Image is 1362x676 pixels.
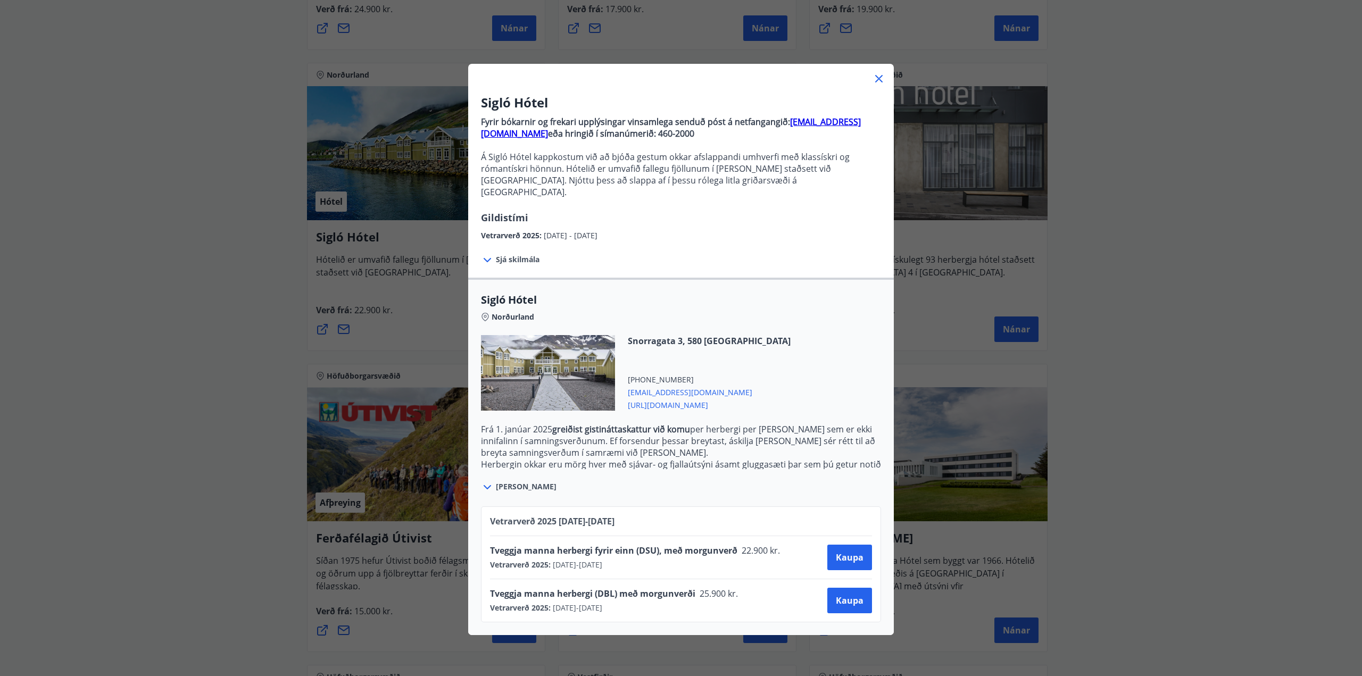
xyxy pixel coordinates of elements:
span: [DATE] - [DATE] [551,603,602,613]
strong: eða hringið í símanúmerið: 460-2000 [548,128,694,139]
span: [PHONE_NUMBER] [628,374,791,385]
button: Kaupa [827,545,872,570]
span: Vetrarverð 2025 : [481,230,544,240]
span: Snorragata 3, 580 [GEOGRAPHIC_DATA] [628,335,791,347]
span: Vetrarverð 2025 [DATE] - [DATE] [490,515,614,527]
span: Vetrarverð 2025 : [490,603,551,613]
span: Kaupa [836,595,863,606]
span: Gildistími [481,211,528,224]
span: 22.900 kr. [737,545,783,556]
h3: Sigló Hótel [481,94,881,112]
strong: greiðist gistináttaskattur við komu [552,423,690,435]
span: Norðurland [492,312,534,322]
span: [PERSON_NAME] [496,481,557,492]
span: [DATE] - [DATE] [551,560,602,570]
span: Tveggja manna herbergi (DBL) með morgunverði [490,588,695,599]
a: [EMAIL_ADDRESS][DOMAIN_NAME] [481,116,861,139]
span: [URL][DOMAIN_NAME] [628,398,791,411]
p: Á Sigló Hótel kappkostum við að bjóða gestum okkar afslappandi umhverfi með klassískri og rómantí... [481,151,881,198]
span: 25.900 kr. [695,588,741,599]
span: Sigló Hótel [481,293,881,307]
p: Herbergin okkar eru mörg hver með sjávar- og fjallaútsýni ásamt gluggasæti þar sem þú getur notið... [481,458,881,494]
p: Frá 1. janúar 2025 per herbergi per [PERSON_NAME] sem er ekki innifalinn í samningsverðunum. Ef f... [481,423,881,458]
span: Kaupa [836,552,863,563]
span: Tveggja manna herbergi fyrir einn (DSU), með morgunverð [490,545,737,556]
strong: Fyrir bókarnir og frekari upplýsingar vinsamlega senduð póst á netfangangið: [481,116,790,128]
span: Sjá skilmála [496,254,539,265]
button: Kaupa [827,588,872,613]
span: [EMAIL_ADDRESS][DOMAIN_NAME] [628,385,791,398]
span: Vetrarverð 2025 : [490,560,551,570]
span: [DATE] - [DATE] [544,230,597,240]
